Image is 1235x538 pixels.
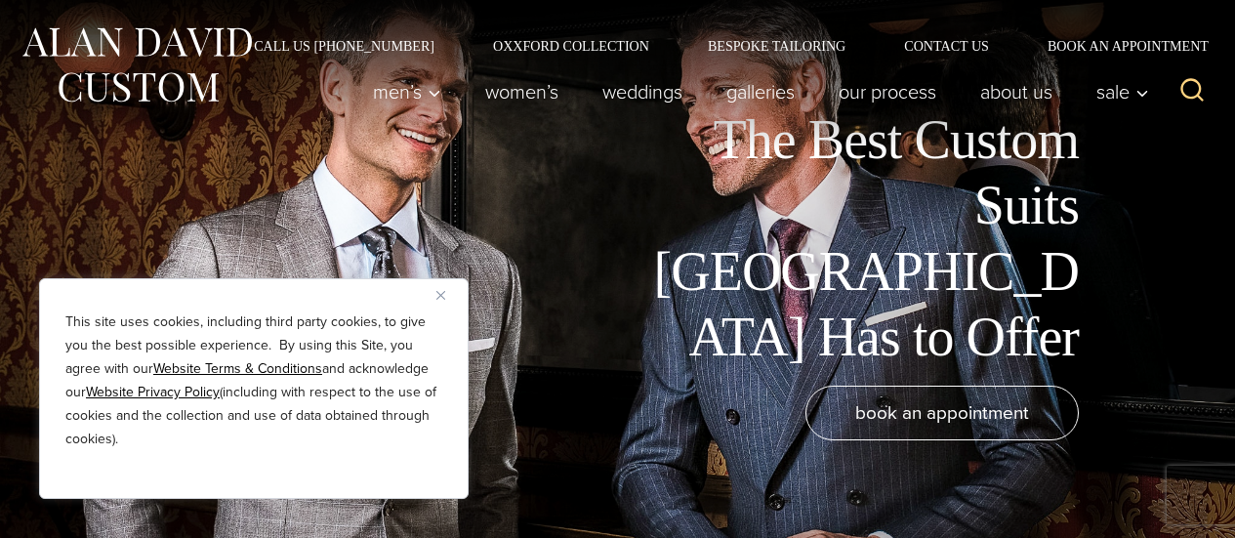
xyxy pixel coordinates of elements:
p: This site uses cookies, including third party cookies, to give you the best possible experience. ... [65,310,442,451]
a: About Us [959,72,1075,111]
a: Book an Appointment [1018,39,1215,53]
a: Website Terms & Conditions [153,358,322,379]
a: Call Us [PHONE_NUMBER] [225,39,464,53]
a: Oxxford Collection [464,39,679,53]
a: Website Privacy Policy [86,382,220,402]
button: View Search Form [1169,68,1215,115]
a: Bespoke Tailoring [679,39,875,53]
a: Contact Us [875,39,1018,53]
span: book an appointment [855,398,1029,427]
img: Alan David Custom [20,21,254,108]
nav: Primary Navigation [351,72,1160,111]
a: Galleries [705,72,817,111]
span: Men’s [373,82,441,102]
span: Sale [1096,82,1149,102]
a: Our Process [817,72,959,111]
img: Close [436,291,445,300]
button: Close [436,283,460,307]
a: weddings [581,72,705,111]
a: Women’s [464,72,581,111]
nav: Secondary Navigation [225,39,1215,53]
a: book an appointment [805,386,1079,440]
h1: The Best Custom Suits [GEOGRAPHIC_DATA] Has to Offer [639,107,1079,370]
